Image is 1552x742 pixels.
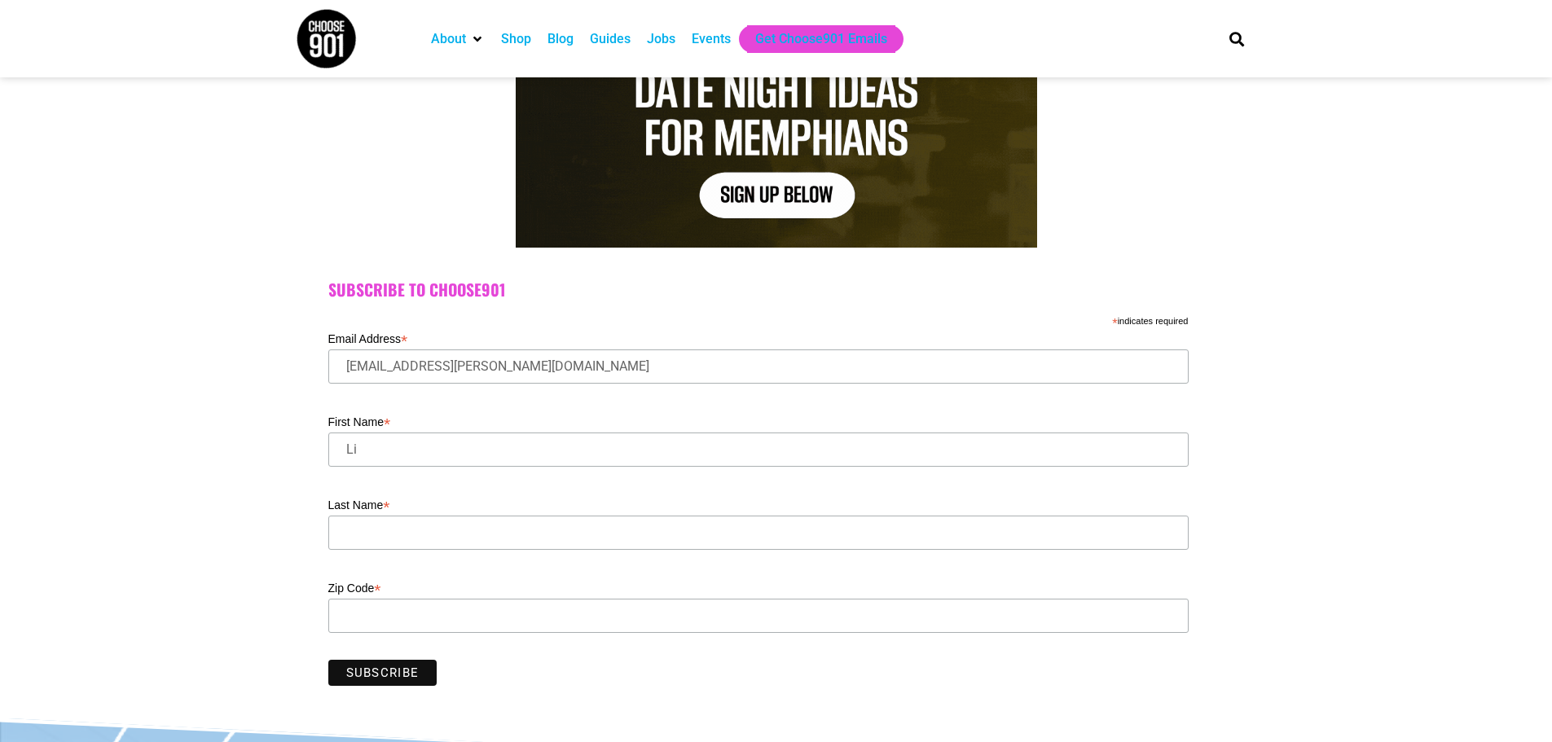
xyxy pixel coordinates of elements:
a: About [431,29,466,49]
input: Subscribe [328,660,437,686]
a: Shop [501,29,531,49]
a: Guides [590,29,631,49]
a: Jobs [647,29,675,49]
a: Blog [547,29,574,49]
nav: Main nav [423,25,1202,53]
label: Email Address [328,327,1189,347]
div: About [423,25,493,53]
label: First Name [328,411,1189,430]
label: Last Name [328,494,1189,513]
a: Events [692,29,731,49]
label: Zip Code [328,577,1189,596]
div: Search [1223,25,1250,52]
div: indicates required [328,312,1189,327]
a: Get Choose901 Emails [755,29,887,49]
h2: Subscribe to Choose901 [328,280,1224,300]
